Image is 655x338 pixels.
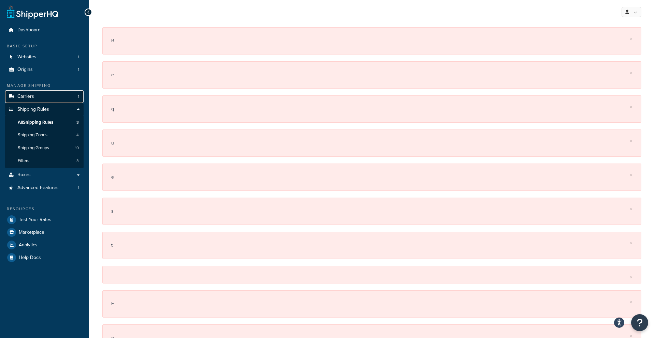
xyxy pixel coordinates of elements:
span: 1 [78,94,79,99]
span: Dashboard [17,27,41,33]
div: u [111,138,632,148]
span: Marketplace [19,230,44,235]
li: Origins [5,63,84,76]
span: 10 [75,145,79,151]
a: × [630,36,632,42]
li: Filters [5,155,84,167]
button: Open Resource Center [631,314,648,331]
span: 1 [78,54,79,60]
div: s [111,206,632,216]
span: Test Your Rates [19,217,52,223]
a: Shipping Zones4 [5,129,84,141]
span: 3 [76,158,79,164]
span: Filters [18,158,29,164]
a: Origins1 [5,63,84,76]
a: Test Your Rates [5,214,84,226]
span: Shipping Zones [18,132,47,138]
div: Manage Shipping [5,83,84,89]
a: Dashboard [5,24,84,36]
div: Basic Setup [5,43,84,49]
a: Boxes [5,169,84,181]
a: Marketplace [5,226,84,239]
span: 1 [78,185,79,191]
div: R [111,36,632,46]
a: Carriers1 [5,90,84,103]
li: Carriers [5,90,84,103]
span: 1 [78,67,79,73]
li: Advanced Features [5,182,84,194]
span: 3 [76,120,79,125]
li: Shipping Zones [5,129,84,141]
a: × [630,138,632,144]
a: × [630,206,632,212]
li: Websites [5,51,84,63]
span: 4 [76,132,79,138]
a: AllShipping Rules3 [5,116,84,129]
span: Websites [17,54,37,60]
a: Websites1 [5,51,84,63]
a: Analytics [5,239,84,251]
span: All Shipping Rules [18,120,53,125]
a: × [630,104,632,110]
span: Boxes [17,172,31,178]
div: e [111,70,632,80]
a: × [630,299,632,305]
span: Origins [17,67,33,73]
a: Filters3 [5,155,84,167]
span: Shipping Rules [17,107,49,112]
a: Shipping Rules [5,103,84,116]
a: Advanced Features1 [5,182,84,194]
a: × [630,241,632,246]
a: Help Docs [5,251,84,264]
a: × [630,70,632,76]
a: Shipping Groups10 [5,142,84,154]
div: q [111,104,632,114]
div: e [111,172,632,182]
span: Help Docs [19,255,41,261]
span: Analytics [19,242,38,248]
span: Shipping Groups [18,145,49,151]
li: Shipping Groups [5,142,84,154]
div: F [111,299,632,309]
li: Shipping Rules [5,103,84,168]
span: Advanced Features [17,185,59,191]
a: × [630,275,632,280]
span: Carriers [17,94,34,99]
div: Resources [5,206,84,212]
a: × [630,172,632,178]
div: t [111,241,632,250]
